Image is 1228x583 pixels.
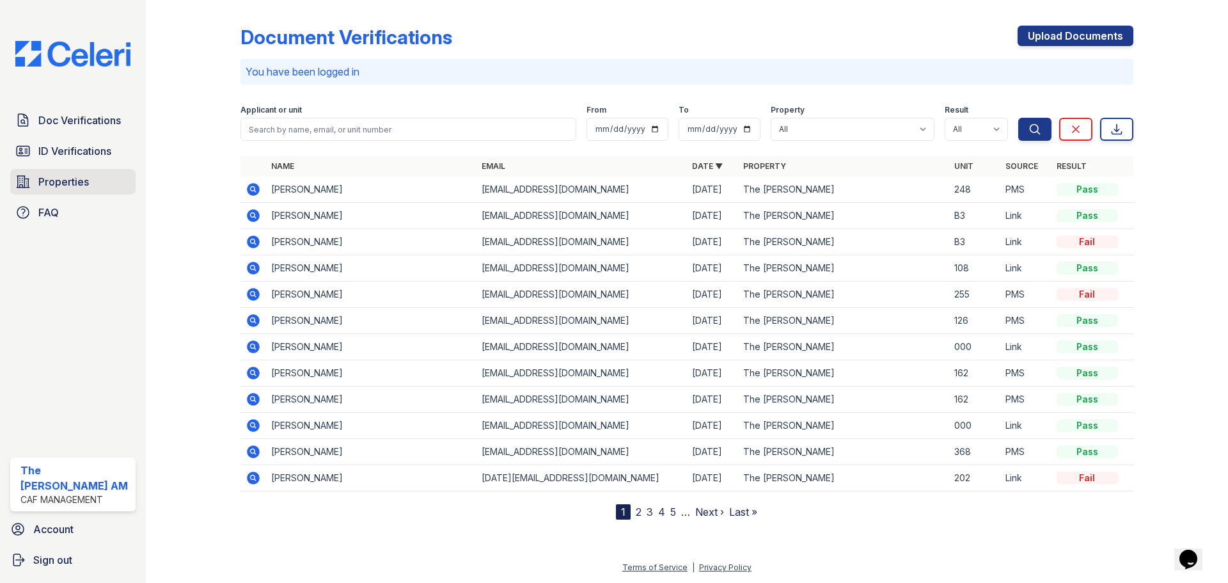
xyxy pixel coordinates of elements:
[687,255,738,282] td: [DATE]
[1018,26,1133,46] a: Upload Documents
[5,547,141,573] a: Sign out
[1000,360,1051,387] td: PMS
[738,439,949,465] td: The [PERSON_NAME]
[687,282,738,308] td: [DATE]
[687,413,738,439] td: [DATE]
[687,229,738,255] td: [DATE]
[616,504,631,520] div: 1
[771,105,805,115] label: Property
[1057,393,1118,406] div: Pass
[482,161,505,171] a: Email
[266,360,476,387] td: [PERSON_NAME]
[1000,439,1051,465] td: PMS
[1057,183,1118,196] div: Pass
[266,334,476,360] td: [PERSON_NAME]
[1057,262,1118,275] div: Pass
[738,229,949,255] td: The [PERSON_NAME]
[692,563,695,572] div: |
[949,465,1000,491] td: 202
[266,229,476,255] td: [PERSON_NAME]
[266,177,476,203] td: [PERSON_NAME]
[1000,334,1051,360] td: Link
[266,387,476,413] td: [PERSON_NAME]
[687,439,738,465] td: [DATE]
[699,563,752,572] a: Privacy Policy
[476,308,687,334] td: [EMAIL_ADDRESS][DOMAIN_NAME]
[266,203,476,229] td: [PERSON_NAME]
[1000,255,1051,282] td: Link
[476,439,687,465] td: [EMAIL_ADDRESS][DOMAIN_NAME]
[1000,203,1051,229] td: Link
[266,465,476,491] td: [PERSON_NAME]
[1174,532,1215,570] iframe: chat widget
[695,506,724,518] a: Next ›
[1000,413,1051,439] td: Link
[687,177,738,203] td: [DATE]
[38,205,59,220] span: FAQ
[1005,161,1038,171] a: Source
[1000,229,1051,255] td: Link
[949,439,1000,465] td: 368
[10,108,136,133] a: Doc Verifications
[1000,465,1051,491] td: Link
[949,203,1000,229] td: B3
[476,334,687,360] td: [EMAIL_ADDRESS][DOMAIN_NAME]
[1000,177,1051,203] td: PMS
[949,334,1000,360] td: 000
[738,334,949,360] td: The [PERSON_NAME]
[271,161,294,171] a: Name
[738,255,949,282] td: The [PERSON_NAME]
[738,308,949,334] td: The [PERSON_NAME]
[10,169,136,195] a: Properties
[38,174,89,189] span: Properties
[10,200,136,225] a: FAQ
[687,334,738,360] td: [DATE]
[949,282,1000,308] td: 255
[647,506,653,518] a: 3
[1000,387,1051,413] td: PMS
[266,255,476,282] td: [PERSON_NAME]
[1000,308,1051,334] td: PMS
[10,138,136,164] a: ID Verifications
[1057,161,1087,171] a: Result
[476,360,687,387] td: [EMAIL_ADDRESS][DOMAIN_NAME]
[246,64,1128,79] p: You have been logged in
[38,113,121,128] span: Doc Verifications
[5,41,141,67] img: CE_Logo_Blue-a8612792a0a2168367f1c8372b55b34899dd931a85d93a1a3d3e32e68fde9ad4.png
[476,413,687,439] td: [EMAIL_ADDRESS][DOMAIN_NAME]
[1057,236,1118,248] div: Fail
[687,203,738,229] td: [DATE]
[687,465,738,491] td: [DATE]
[738,282,949,308] td: The [PERSON_NAME]
[687,308,738,334] td: [DATE]
[949,255,1000,282] td: 108
[476,229,687,255] td: [EMAIL_ADDRESS][DOMAIN_NAME]
[476,465,687,491] td: [DATE][EMAIL_ADDRESS][DOMAIN_NAME]
[476,203,687,229] td: [EMAIL_ADDRESS][DOMAIN_NAME]
[266,439,476,465] td: [PERSON_NAME]
[687,360,738,387] td: [DATE]
[949,360,1000,387] td: 162
[949,413,1000,439] td: 000
[476,177,687,203] td: [EMAIL_ADDRESS][DOMAIN_NAME]
[679,105,689,115] label: To
[729,506,757,518] a: Last »
[622,563,688,572] a: Terms of Service
[476,255,687,282] td: [EMAIL_ADDRESS][DOMAIN_NAME]
[240,26,452,49] div: Document Verifications
[266,282,476,308] td: [PERSON_NAME]
[266,308,476,334] td: [PERSON_NAME]
[5,516,141,542] a: Account
[240,118,576,141] input: Search by name, email, or unit number
[240,105,302,115] label: Applicant or unit
[636,506,642,518] a: 2
[1057,209,1118,222] div: Pass
[954,161,973,171] a: Unit
[670,506,676,518] a: 5
[38,143,111,159] span: ID Verifications
[1057,340,1118,353] div: Pass
[1057,419,1118,432] div: Pass
[1000,282,1051,308] td: PMS
[20,493,130,506] div: CAF Management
